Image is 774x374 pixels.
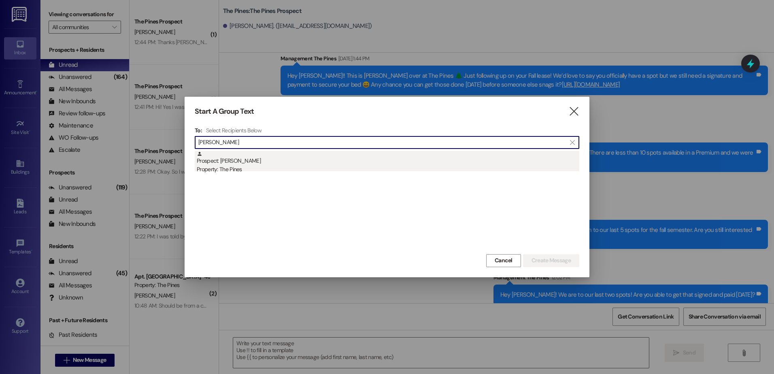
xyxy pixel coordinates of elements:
div: Prospect: [PERSON_NAME]Property: The Pines [195,151,579,171]
h4: Select Recipients Below [206,127,262,134]
i:  [568,107,579,116]
button: Create Message [523,254,579,267]
span: Create Message [532,256,571,265]
input: Search for any contact or apartment [198,137,566,148]
span: Cancel [495,256,512,265]
div: Property: The Pines [197,165,579,174]
div: Prospect: [PERSON_NAME] [197,151,579,174]
h3: Start A Group Text [195,107,254,116]
button: Clear text [566,136,579,149]
i:  [570,139,574,146]
button: Cancel [486,254,521,267]
h3: To: [195,127,202,134]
